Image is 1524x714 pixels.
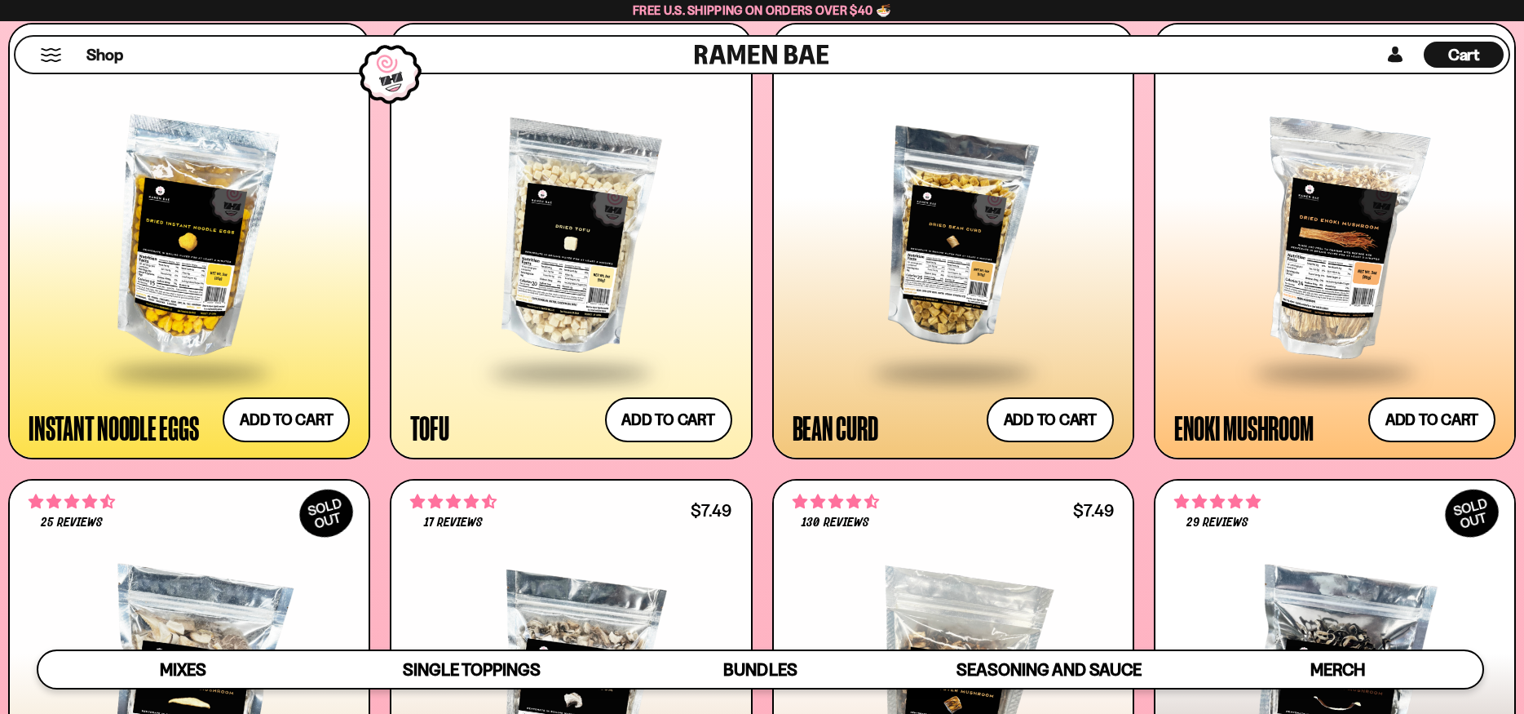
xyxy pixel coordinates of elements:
button: Mobile Menu Trigger [40,48,62,62]
button: Add to cart [1368,397,1495,442]
button: Add to cart [987,397,1114,442]
a: Shop [86,42,123,68]
div: Instant Noodle Eggs [29,413,198,442]
div: $7.49 [691,503,731,518]
a: Mixes [38,651,327,688]
span: 4.52 stars [29,491,115,512]
span: Shop [86,44,123,66]
div: Cart [1424,37,1504,73]
span: Seasoning and Sauce [956,659,1142,680]
span: Merch [1310,659,1365,680]
a: 4.78 stars 32 reviews $7.99 Tofu Add to cart [390,23,752,459]
div: Tofu [410,413,448,442]
a: Bundles [616,651,904,688]
a: Merch [1194,651,1482,688]
span: 4.68 stars [793,491,879,512]
a: 4.53 stars 341 reviews $7.49 Enoki Mushroom Add to cart [1154,23,1516,459]
a: 5.00 stars 6 reviews $4.99 Bean Curd Add to cart [772,23,1134,459]
span: 17 reviews [424,517,483,530]
a: 4.71 stars 177 reviews $7.49 Instant Noodle Eggs Add to cart [8,23,370,459]
button: Add to cart [605,397,732,442]
div: SOLD OUT [291,480,361,545]
span: 25 reviews [41,517,103,530]
div: $7.49 [1073,503,1114,518]
span: 130 reviews [802,517,868,530]
div: SOLD OUT [1437,480,1507,545]
div: Enoki Mushroom [1174,413,1314,442]
div: Bean Curd [793,413,878,442]
button: Add to cart [223,397,350,442]
span: 4.59 stars [410,491,497,512]
span: Cart [1448,45,1480,64]
span: Mixes [160,659,206,680]
span: Free U.S. Shipping on Orders over $40 🍜 [633,2,891,18]
span: Single Toppings [403,659,541,680]
span: 29 reviews [1186,517,1248,530]
span: Bundles [723,659,797,680]
a: Seasoning and Sauce [905,651,1194,688]
a: Single Toppings [327,651,616,688]
span: 4.86 stars [1174,491,1261,512]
